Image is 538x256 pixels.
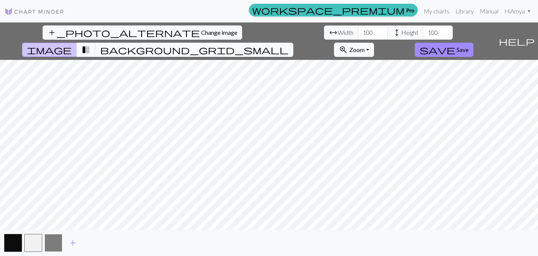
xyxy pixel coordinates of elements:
span: Change image [201,29,237,36]
span: add_photo_alternate [47,27,200,38]
a: HiAmya [501,4,534,19]
span: Save [457,46,469,53]
button: Change image [43,25,242,40]
span: height [392,27,401,38]
a: Pro [249,4,418,16]
span: workspace_premium [252,5,405,15]
a: Library [452,4,477,19]
span: zoom_in [339,45,348,55]
button: Save [415,43,473,57]
span: help [499,36,535,46]
span: transition_fade [81,45,90,55]
span: save [420,45,455,55]
button: Help [495,22,538,60]
a: My charts [421,4,452,19]
span: Height [401,28,418,37]
span: Width [338,28,353,37]
img: Logo [4,7,64,16]
span: arrow_range [329,27,338,38]
button: Zoom [334,43,374,57]
button: Add color [64,236,82,250]
span: background_grid_small [100,45,288,55]
span: image [27,45,72,55]
a: Manual [477,4,501,19]
span: Zoom [349,46,365,53]
span: add [68,238,77,248]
